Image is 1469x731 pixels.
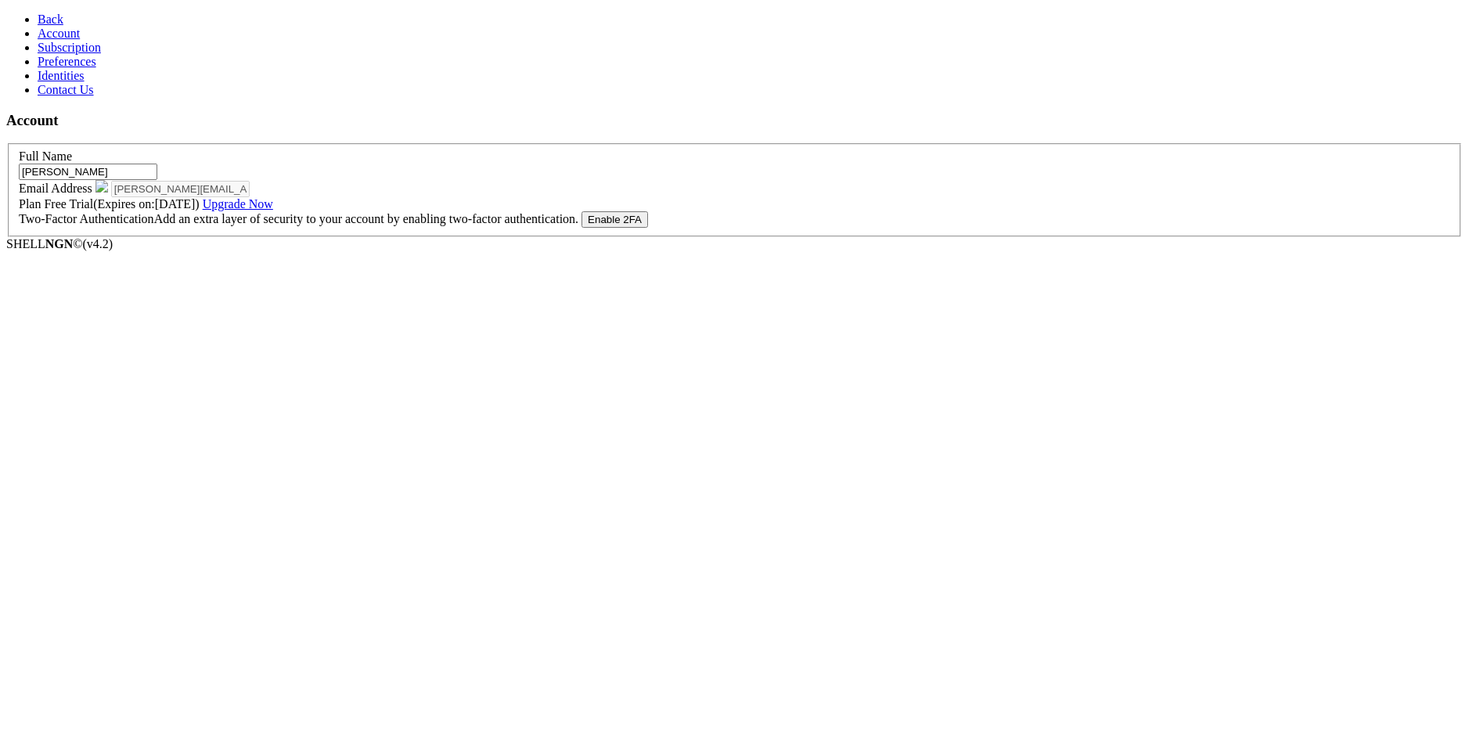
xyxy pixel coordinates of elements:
label: Full Name [19,149,72,163]
span: SHELL © [6,237,113,250]
span: Free Trial (Expires on: [DATE] ) [44,197,272,211]
span: 4.2.0 [83,237,113,250]
label: Two-Factor Authentication [19,212,581,225]
h3: Account [6,112,1463,129]
a: Subscription [38,41,101,54]
a: Upgrade Now [203,197,273,211]
a: Contact Us [38,83,94,96]
label: Plan [19,197,273,211]
button: Enable 2FA [581,211,648,228]
input: Full Name [19,164,157,180]
span: Add an extra layer of security to your account by enabling two-factor authentication. [154,212,578,225]
a: Preferences [38,55,96,68]
a: Identities [38,69,85,82]
img: google-icon.svg [95,180,108,193]
b: NGN [45,237,74,250]
label: Email Address [19,182,111,195]
a: Account [38,27,80,40]
a: Back [38,13,63,26]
